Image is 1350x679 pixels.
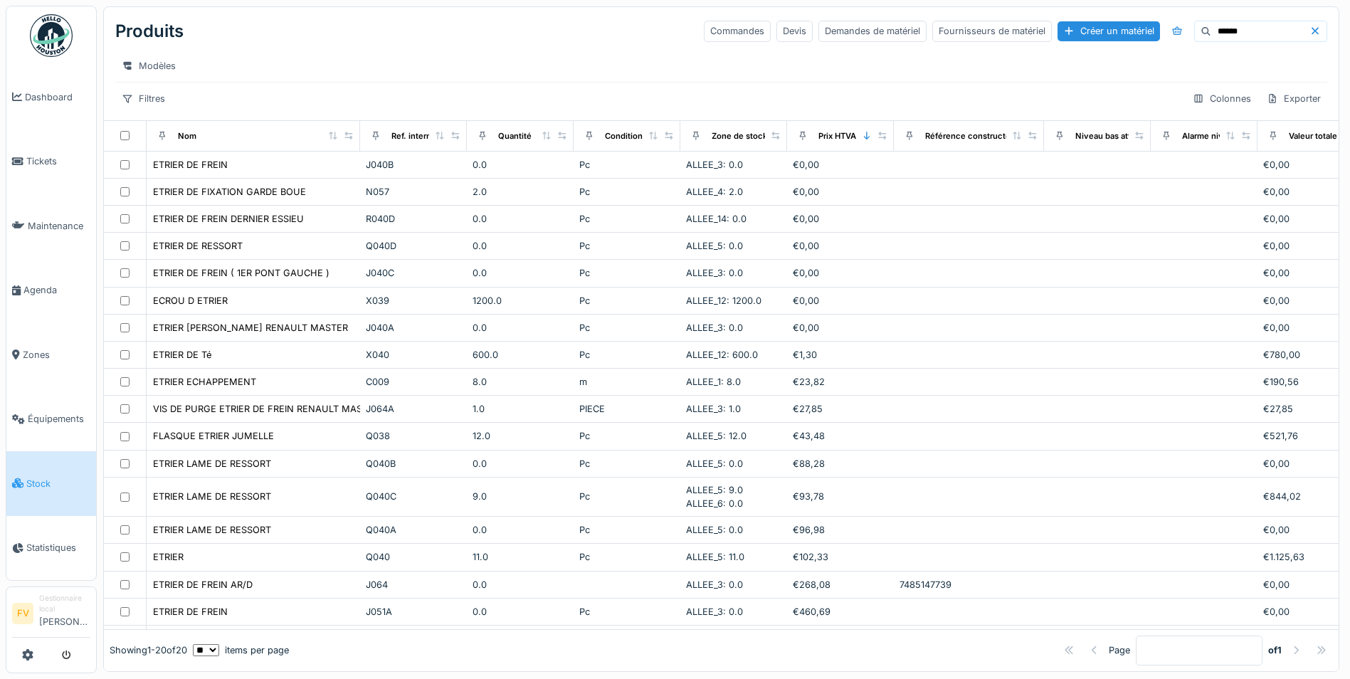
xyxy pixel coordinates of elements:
[153,429,274,443] div: FLASQUE ETRIER JUMELLE
[793,212,888,226] div: €0,00
[115,56,182,76] div: Modèles
[793,266,888,280] div: €0,00
[473,523,568,537] div: 0.0
[579,266,675,280] div: Pc
[704,21,771,41] div: Commandes
[366,212,461,226] div: R040D
[366,321,461,335] div: J040A
[579,375,675,389] div: m
[473,429,568,443] div: 12.0
[25,90,90,104] span: Dashboard
[473,266,568,280] div: 0.0
[110,643,187,657] div: Showing 1 - 20 of 20
[366,605,461,619] div: J051A
[900,578,1038,591] div: 7485147739
[28,412,90,426] span: Équipements
[153,578,253,591] div: ETRIER DE FREIN AR/D
[776,21,813,41] div: Devis
[153,457,271,470] div: ETRIER LAME DE RESSORT
[39,593,90,615] div: Gestionnaire local
[153,239,243,253] div: ETRIER DE RESSORT
[686,404,741,414] span: ALLEE_3: 1.0
[793,578,888,591] div: €268,08
[818,130,856,142] div: Prix HTVA
[473,605,568,619] div: 0.0
[28,219,90,233] span: Maintenance
[579,490,675,503] div: Pc
[579,348,675,362] div: Pc
[473,550,568,564] div: 11.0
[12,593,90,638] a: FV Gestionnaire local[PERSON_NAME]
[793,605,888,619] div: €460,69
[579,239,675,253] div: Pc
[23,283,90,297] span: Agenda
[793,375,888,389] div: €23,82
[686,525,743,535] span: ALLEE_5: 0.0
[153,402,379,416] div: VIS DE PURGE ETRIER DE FREIN RENAULT MASTER
[686,322,743,333] span: ALLEE_3: 0.0
[366,185,461,199] div: N057
[793,348,888,362] div: €1,30
[686,579,743,590] span: ALLEE_3: 0.0
[1186,88,1257,109] div: Colonnes
[473,490,568,503] div: 9.0
[366,402,461,416] div: J064A
[686,606,743,617] span: ALLEE_3: 0.0
[6,130,96,194] a: Tickets
[793,185,888,199] div: €0,00
[153,490,271,503] div: ETRIER LAME DE RESSORT
[686,186,743,197] span: ALLEE_4: 2.0
[686,458,743,469] span: ALLEE_5: 0.0
[473,375,568,389] div: 8.0
[366,429,461,443] div: Q038
[473,402,568,416] div: 1.0
[391,130,436,142] div: Ref. interne
[793,457,888,470] div: €88,28
[579,523,675,537] div: Pc
[473,294,568,307] div: 1200.0
[153,321,348,335] div: ETRIER [PERSON_NAME] RENAULT MASTER
[1289,130,1337,142] div: Valeur totale
[153,375,256,389] div: ETRIER ECHAPPEMENT
[6,451,96,516] a: Stock
[793,523,888,537] div: €96,98
[153,348,211,362] div: ETRIER DE Té
[39,593,90,634] li: [PERSON_NAME]
[686,295,761,306] span: ALLEE_12: 1200.0
[579,321,675,335] div: Pc
[793,550,888,564] div: €102,33
[30,14,73,57] img: Badge_color-CXgf-gQk.svg
[793,429,888,443] div: €43,48
[686,431,747,441] span: ALLEE_5: 12.0
[6,516,96,581] a: Statistiques
[686,159,743,170] span: ALLEE_3: 0.0
[793,158,888,172] div: €0,00
[115,13,184,50] div: Produits
[366,239,461,253] div: Q040D
[6,194,96,258] a: Maintenance
[579,402,675,416] div: PIECE
[23,348,90,362] span: Zones
[793,294,888,307] div: €0,00
[605,130,673,142] div: Conditionnement
[153,550,184,564] div: ETRIER
[153,212,304,226] div: ETRIER DE FREIN DERNIER ESSIEU
[473,457,568,470] div: 0.0
[473,348,568,362] div: 600.0
[6,322,96,387] a: Zones
[366,348,461,362] div: X040
[1260,88,1327,109] div: Exporter
[1268,643,1282,657] strong: of 1
[153,294,228,307] div: ECROU D ETRIER
[579,158,675,172] div: Pc
[579,457,675,470] div: Pc
[1075,130,1152,142] div: Niveau bas atteint ?
[579,294,675,307] div: Pc
[686,498,743,509] span: ALLEE_6: 0.0
[366,578,461,591] div: J064
[793,239,888,253] div: €0,00
[178,130,196,142] div: Nom
[579,605,675,619] div: Pc
[153,185,306,199] div: ETRIER DE FIXATION GARDE BOUE
[686,349,758,360] span: ALLEE_12: 600.0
